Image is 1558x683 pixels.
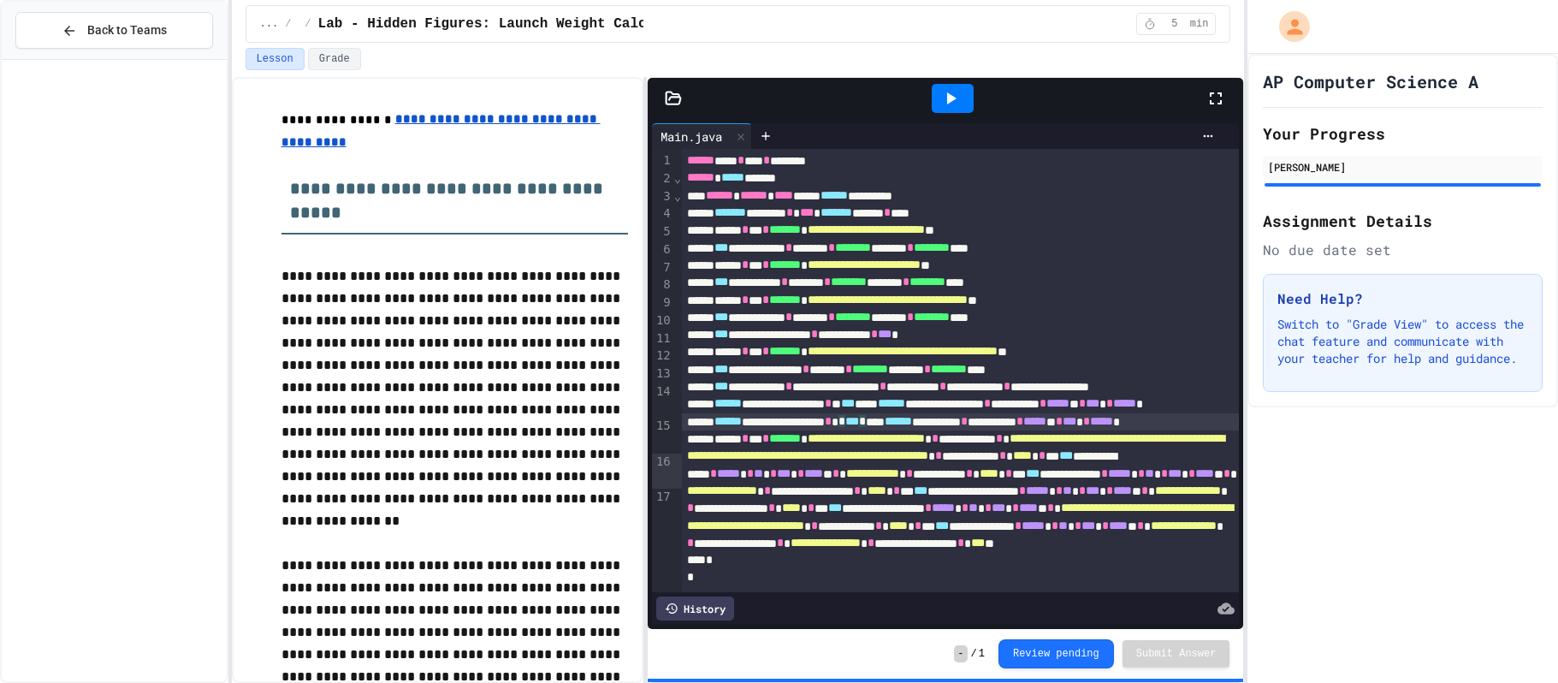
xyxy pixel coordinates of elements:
[1263,240,1543,260] div: No due date set
[652,454,673,490] div: 16
[652,276,673,294] div: 8
[1277,316,1528,367] p: Switch to "Grade View" to access the chat feature and communicate with your teacher for help and ...
[246,48,305,70] button: Lesson
[652,188,673,206] div: 3
[652,152,673,170] div: 1
[87,21,167,39] span: Back to Teams
[971,647,977,661] span: /
[652,170,673,188] div: 2
[308,48,361,70] button: Grade
[1277,288,1528,309] h3: Need Help?
[652,223,673,241] div: 5
[652,489,673,667] div: 17
[673,189,682,203] span: Fold line
[305,17,311,31] span: /
[652,418,673,454] div: 15
[260,17,279,31] span: ...
[652,330,673,348] div: 11
[652,383,673,418] div: 14
[1190,17,1209,31] span: min
[1136,647,1217,661] span: Submit Answer
[15,12,213,49] button: Back to Teams
[1263,209,1543,233] h2: Assignment Details
[1268,159,1537,175] div: [PERSON_NAME]
[652,259,673,277] div: 7
[285,17,291,31] span: /
[979,647,985,661] span: 1
[652,347,673,365] div: 12
[1123,640,1230,668] button: Submit Answer
[673,171,682,185] span: Fold line
[652,312,673,330] div: 10
[1263,122,1543,146] h2: Your Progress
[652,365,673,383] div: 13
[954,645,967,662] span: -
[998,639,1114,668] button: Review pending
[652,128,731,146] div: Main.java
[652,241,673,259] div: 6
[652,294,673,312] div: 9
[318,14,696,34] span: Lab - Hidden Figures: Launch Weight Calculator
[652,205,673,223] div: 4
[652,123,752,149] div: Main.java
[1263,69,1478,93] h1: AP Computer Science A
[1161,17,1188,31] span: 5
[656,597,734,621] div: History
[1261,7,1314,46] div: My Account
